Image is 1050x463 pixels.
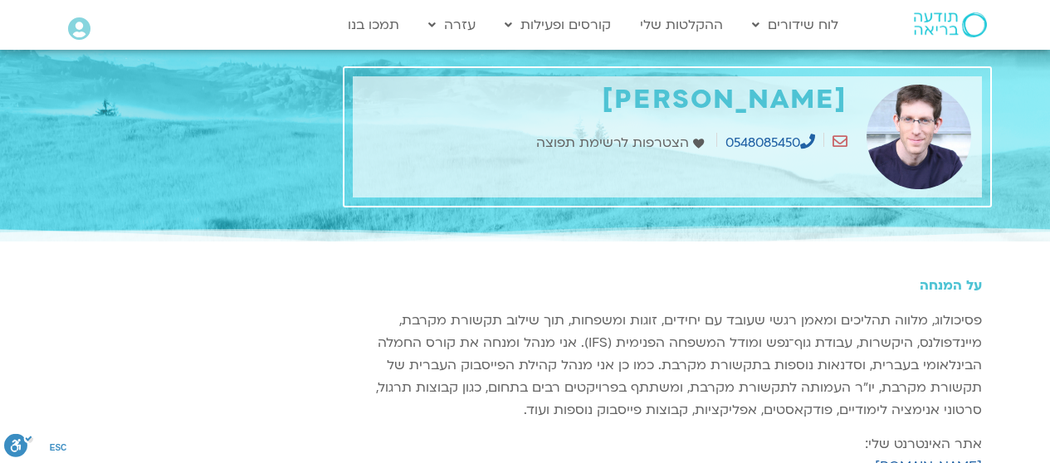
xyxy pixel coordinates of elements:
p: פסיכולוג, מלווה תהליכים ומאמן רגשי שעובד עם יחידים, זוגות ומשפחות, תוך שילוב תקשורת מקרבת, מיינדפ... [353,309,982,422]
a: קורסים ופעילות [496,9,619,41]
span: הצטרפות לרשימת תפוצה [536,132,693,154]
a: לוח שידורים [744,9,847,41]
a: תמכו בנו [339,9,408,41]
h5: על המנחה [353,278,982,293]
a: 0548085450 [725,134,815,152]
h1: [PERSON_NAME] [361,85,847,115]
a: עזרה [420,9,484,41]
img: תודעה בריאה [914,12,987,37]
a: ההקלטות שלי [632,9,731,41]
a: הצטרפות לרשימת תפוצה [536,132,708,154]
